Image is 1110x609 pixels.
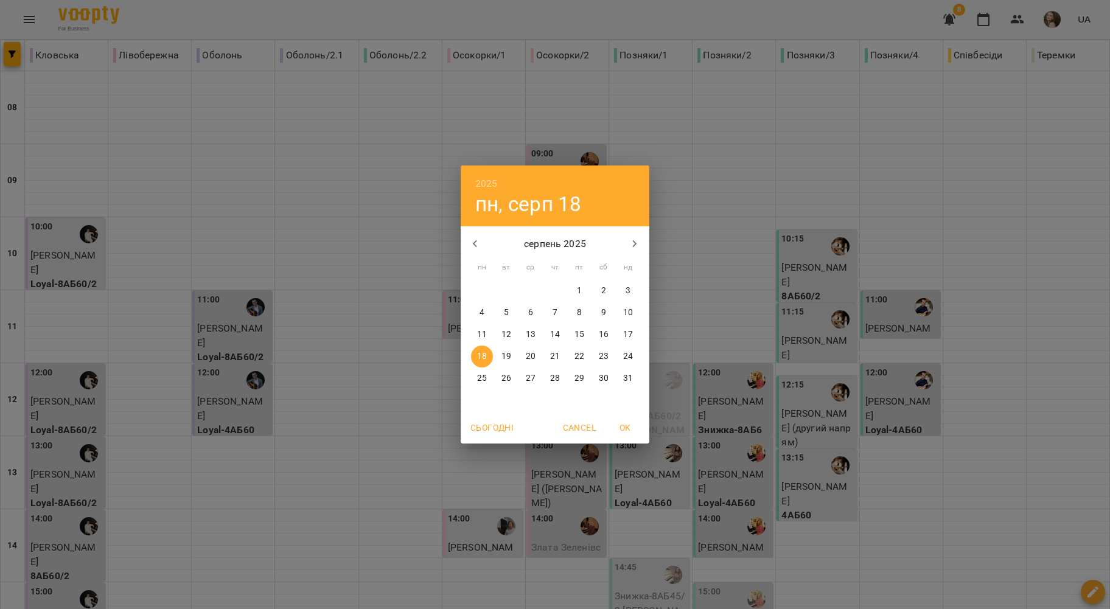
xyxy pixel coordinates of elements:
button: 6 [520,302,542,324]
button: 18 [471,346,493,367]
button: 22 [568,346,590,367]
p: 30 [599,372,609,385]
p: 8 [577,307,582,319]
button: 24 [617,346,639,367]
p: 3 [626,285,630,297]
button: 19 [495,346,517,367]
span: чт [544,262,566,274]
button: 1 [568,280,590,302]
span: пт [568,262,590,274]
p: 15 [574,329,584,341]
p: 22 [574,350,584,363]
button: 5 [495,302,517,324]
p: 6 [528,307,533,319]
button: пн, серп 18 [475,192,582,217]
button: 27 [520,367,542,389]
button: 2 [593,280,615,302]
button: 9 [593,302,615,324]
button: 23 [593,346,615,367]
p: 26 [501,372,511,385]
p: 10 [623,307,633,319]
button: 2025 [475,175,498,192]
button: 31 [617,367,639,389]
p: 25 [477,372,487,385]
button: 20 [520,346,542,367]
button: 26 [495,367,517,389]
button: 15 [568,324,590,346]
span: Сьогодні [470,420,514,435]
p: 9 [601,307,606,319]
button: 10 [617,302,639,324]
button: 16 [593,324,615,346]
p: 19 [501,350,511,363]
span: OK [610,420,640,435]
p: 29 [574,372,584,385]
button: 13 [520,324,542,346]
button: 17 [617,324,639,346]
p: 24 [623,350,633,363]
p: 31 [623,372,633,385]
button: 12 [495,324,517,346]
span: Cancel [563,420,596,435]
p: 27 [526,372,536,385]
p: 20 [526,350,536,363]
span: ср [520,262,542,274]
button: Cancel [558,417,601,439]
button: 30 [593,367,615,389]
button: 11 [471,324,493,346]
p: 21 [550,350,560,363]
p: 17 [623,329,633,341]
button: Сьогодні [466,417,518,439]
button: 7 [544,302,566,324]
button: 14 [544,324,566,346]
p: 28 [550,372,560,385]
p: 12 [501,329,511,341]
p: 14 [550,329,560,341]
p: 4 [480,307,484,319]
p: 7 [553,307,557,319]
button: 4 [471,302,493,324]
p: 16 [599,329,609,341]
p: 11 [477,329,487,341]
p: 23 [599,350,609,363]
button: 21 [544,346,566,367]
button: 3 [617,280,639,302]
button: 28 [544,367,566,389]
p: 18 [477,350,487,363]
span: пн [471,262,493,274]
button: 29 [568,367,590,389]
p: серпень 2025 [490,237,621,251]
span: вт [495,262,517,274]
p: 5 [504,307,509,319]
p: 2 [601,285,606,297]
span: сб [593,262,615,274]
button: 25 [471,367,493,389]
p: 13 [526,329,536,341]
span: нд [617,262,639,274]
button: OK [606,417,644,439]
p: 1 [577,285,582,297]
button: 8 [568,302,590,324]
